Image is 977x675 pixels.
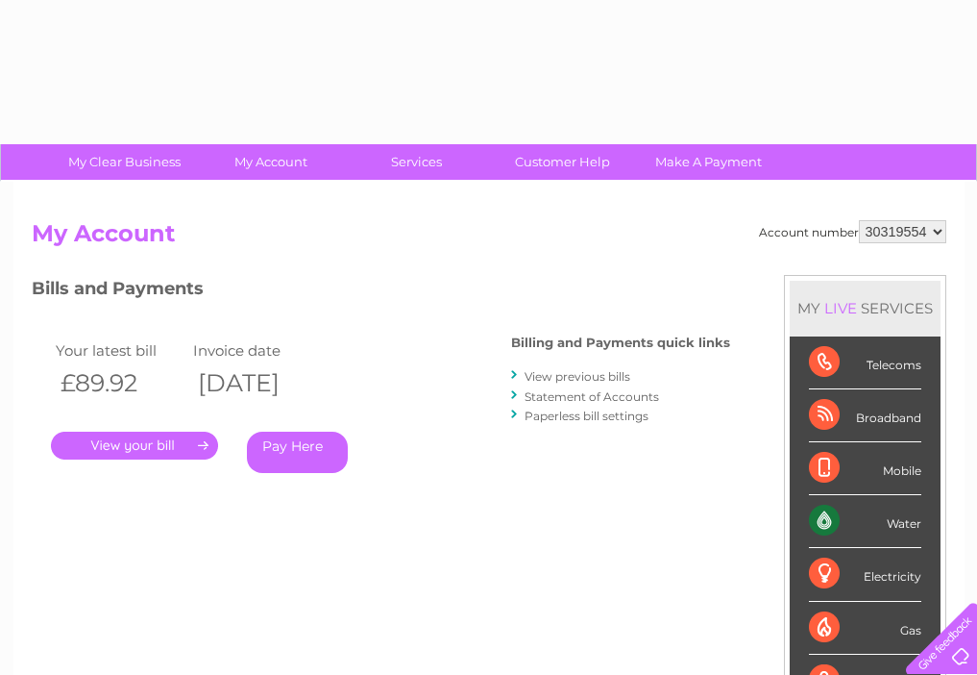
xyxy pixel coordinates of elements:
h2: My Account [32,220,946,257]
td: Your latest bill [51,337,189,363]
a: My Account [191,144,350,180]
div: Water [809,495,921,548]
th: [DATE] [188,363,327,403]
div: LIVE [820,299,861,317]
div: Account number [759,220,946,243]
div: Gas [809,602,921,655]
a: Pay Here [247,432,348,473]
a: Make A Payment [629,144,788,180]
div: Telecoms [809,337,921,389]
th: £89.92 [51,363,189,403]
a: Paperless bill settings [525,409,648,423]
a: Customer Help [483,144,642,180]
h4: Billing and Payments quick links [511,336,730,350]
h3: Bills and Payments [32,275,730,309]
div: MY SERVICES [790,281,940,336]
a: . [51,432,218,460]
a: Statement of Accounts [525,389,659,404]
a: My Clear Business [45,144,204,180]
td: Invoice date [188,337,327,363]
a: Services [337,144,496,180]
div: Mobile [809,442,921,495]
div: Broadband [809,389,921,442]
div: Electricity [809,548,921,601]
a: View previous bills [525,369,630,384]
